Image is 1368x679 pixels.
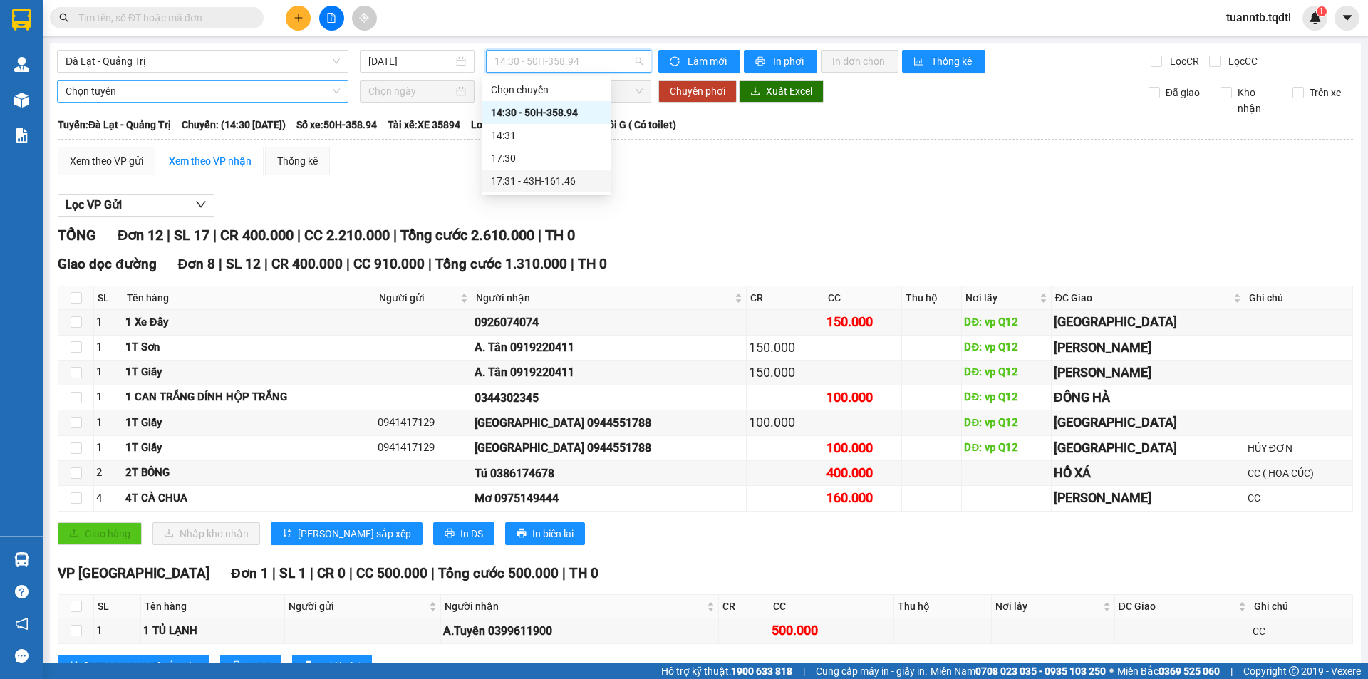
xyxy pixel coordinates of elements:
[66,51,340,72] span: Đà Lạt - Quảng Trị
[213,227,217,244] span: |
[719,595,769,618] th: CR
[304,660,313,672] span: printer
[400,227,534,244] span: Tổng cước 2.610.000
[304,227,390,244] span: CC 2.210.000
[803,663,805,679] span: |
[353,256,425,272] span: CC 910.000
[964,415,1048,432] div: DĐ: vp Q12
[359,13,369,23] span: aim
[178,256,216,272] span: Đơn 8
[1253,623,1350,639] div: CC
[393,227,397,244] span: |
[294,13,304,23] span: plus
[491,150,602,166] div: 17:30
[14,552,29,567] img: warehouse-icon
[143,623,282,640] div: 1 TỦ LẠNH
[505,522,585,545] button: printerIn biên lai
[1164,53,1201,69] span: Lọc CR
[58,256,157,272] span: Giao dọc đường
[475,389,744,407] div: 0344302345
[965,290,1036,306] span: Nơi lấy
[96,415,120,432] div: 1
[739,80,824,103] button: downloadXuất Excel
[298,526,411,541] span: [PERSON_NAME] sắp xếp
[773,53,806,69] span: In phơi
[824,286,902,310] th: CC
[433,522,494,545] button: printerIn DS
[569,565,598,581] span: TH 0
[368,53,453,69] input: 13/08/2025
[1054,388,1243,408] div: ĐÔNG HÀ
[1304,85,1347,100] span: Trên xe
[286,6,311,31] button: plus
[445,528,455,539] span: printer
[1317,6,1327,16] sup: 1
[821,50,898,73] button: In đơn chọn
[167,227,170,244] span: |
[125,440,373,457] div: 1T Giấy
[1230,663,1233,679] span: |
[94,595,141,618] th: SL
[264,256,268,272] span: |
[769,595,894,618] th: CC
[12,9,31,31] img: logo-vxr
[289,598,426,614] span: Người gửi
[772,621,891,641] div: 500.000
[58,655,209,678] button: sort-ascending[PERSON_NAME] sắp xếp
[826,463,899,483] div: 400.000
[894,595,991,618] th: Thu hộ
[975,665,1106,677] strong: 0708 023 035 - 0935 103 250
[96,440,120,457] div: 1
[826,488,899,508] div: 160.000
[688,53,729,69] span: Làm mới
[562,565,566,581] span: |
[96,314,120,331] div: 1
[1248,440,1350,456] div: HỦY ĐƠN
[1117,663,1220,679] span: Miền Bắc
[475,439,744,457] div: [GEOGRAPHIC_DATA] 0944551788
[491,173,602,189] div: 17:31 - 43H-161.46
[571,256,574,272] span: |
[443,622,716,640] div: A.Tuyên 0399611900
[545,227,575,244] span: TH 0
[368,83,453,99] input: Chọn ngày
[141,595,285,618] th: Tên hàng
[1309,11,1322,24] img: icon-new-feature
[913,56,926,68] span: bar-chart
[297,227,301,244] span: |
[96,623,138,640] div: 1
[319,658,361,674] span: In biên lai
[658,80,737,103] button: Chuyển phơi
[182,117,286,133] span: Chuyến: (14:30 [DATE])
[310,565,313,581] span: |
[96,339,120,356] div: 1
[14,57,29,72] img: warehouse-icon
[995,598,1100,614] span: Nơi lấy
[326,13,336,23] span: file-add
[491,82,602,98] div: Chọn chuyến
[460,526,483,541] span: In DS
[346,256,350,272] span: |
[532,526,574,541] span: In biên lai
[271,256,343,272] span: CR 400.000
[1215,9,1302,26] span: tuanntb.tqdtl
[279,565,306,581] span: SL 1
[1054,363,1243,383] div: [PERSON_NAME]
[220,655,281,678] button: printerIn DS
[174,227,209,244] span: SL 17
[66,196,122,214] span: Lọc VP Gửi
[14,93,29,108] img: warehouse-icon
[58,227,96,244] span: TỔNG
[94,286,123,310] th: SL
[388,117,460,133] span: Tài xế: XE 35894
[445,598,704,614] span: Người nhận
[749,413,822,432] div: 100.000
[964,364,1048,381] div: DĐ: vp Q12
[125,415,373,432] div: 1T Giấy
[438,565,559,581] span: Tổng cước 500.000
[1250,595,1353,618] th: Ghi chú
[1335,6,1359,31] button: caret-down
[749,363,822,383] div: 150.000
[749,338,822,358] div: 150.000
[578,256,607,272] span: TH 0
